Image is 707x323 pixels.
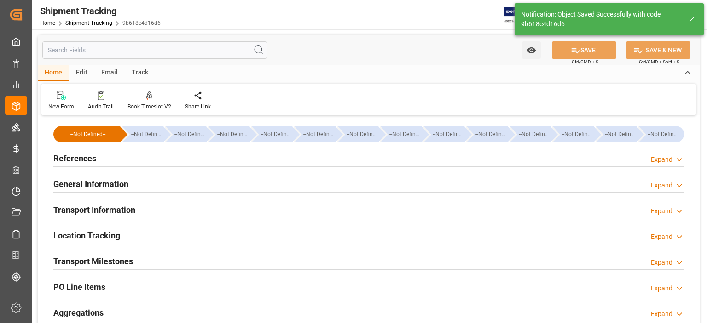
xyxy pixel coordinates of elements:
input: Search Fields [42,41,267,59]
div: Home [38,65,69,81]
h2: Transport Milestones [53,255,133,267]
div: Audit Trail [88,102,114,111]
button: open menu [522,41,541,59]
div: --Not Defined-- [466,126,507,142]
span: Ctrl/CMD + S [572,58,598,65]
div: Expand [651,283,672,293]
div: --Not Defined-- [63,126,113,142]
h2: Transport Information [53,204,135,216]
h2: References [53,152,96,164]
div: --Not Defined-- [510,126,551,142]
div: --Not Defined-- [380,126,421,142]
div: --Not Defined-- [217,126,249,142]
div: Share Link [185,102,211,111]
h2: PO Line Items [53,281,105,293]
div: Email [94,65,125,81]
span: Ctrl/CMD + Shift + S [639,58,679,65]
a: Shipment Tracking [65,20,112,26]
div: Book Timeslot V2 [127,102,171,111]
div: Expand [651,258,672,267]
div: Edit [69,65,94,81]
div: New Form [48,102,74,111]
div: Notification: Object Saved Successfully with code 9b618c4d16d6 [521,10,679,29]
div: --Not Defined-- [552,126,593,142]
div: --Not Defined-- [519,126,551,142]
div: Track [125,65,155,81]
div: --Not Defined-- [251,126,292,142]
div: --Not Defined-- [433,126,464,142]
div: Expand [651,181,672,190]
h2: General Information [53,178,128,190]
div: --Not Defined-- [122,126,163,142]
div: --Not Defined-- [53,126,120,142]
div: Expand [651,155,672,164]
img: Exertis%20JAM%20-%20Email%20Logo.jpg_1722504956.jpg [504,7,535,23]
div: --Not Defined-- [605,126,637,142]
div: --Not Defined-- [423,126,464,142]
div: --Not Defined-- [347,126,378,142]
div: Expand [651,232,672,242]
div: Shipment Tracking [40,4,161,18]
h2: Aggregations [53,306,104,319]
div: --Not Defined-- [261,126,292,142]
button: SAVE & NEW [626,41,690,59]
div: --Not Defined-- [294,126,335,142]
div: --Not Defined-- [208,126,249,142]
div: --Not Defined-- [648,126,679,142]
div: --Not Defined-- [596,126,637,142]
div: --Not Defined-- [638,126,684,142]
div: --Not Defined-- [389,126,421,142]
div: --Not Defined-- [475,126,507,142]
h2: Location Tracking [53,229,120,242]
div: Expand [651,309,672,319]
div: --Not Defined-- [174,126,206,142]
button: SAVE [552,41,616,59]
div: Expand [651,206,672,216]
div: --Not Defined-- [165,126,206,142]
a: Home [40,20,55,26]
div: --Not Defined-- [303,126,335,142]
div: --Not Defined-- [337,126,378,142]
div: --Not Defined-- [562,126,593,142]
div: --Not Defined-- [131,126,163,142]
